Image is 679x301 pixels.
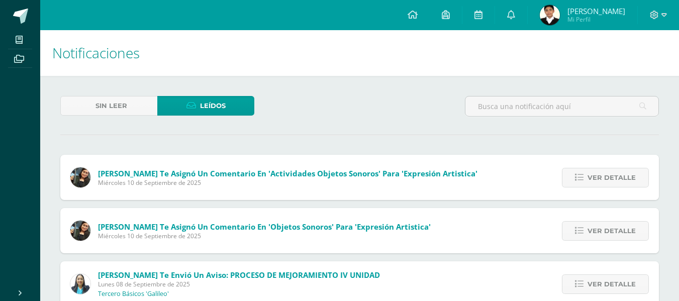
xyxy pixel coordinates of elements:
span: Ver detalle [588,168,636,187]
a: Leídos [157,96,254,116]
img: afbb90b42ddb8510e0c4b806fbdf27cc.png [70,167,90,187]
span: Miércoles 10 de Septiembre de 2025 [98,178,477,187]
span: [PERSON_NAME] te asignó un comentario en 'Objetos sonoros' para 'Expresión Artistica' [98,222,431,232]
span: [PERSON_NAME] te asignó un comentario en 'Actividades Objetos sonoros' para 'Expresión Artistica' [98,168,477,178]
span: Leídos [200,96,226,115]
span: [PERSON_NAME] te envió un aviso: PROCESO DE MEJORAMIENTO IV UNIDAD [98,270,380,280]
img: 49168807a2b8cca0ef2119beca2bd5ad.png [70,274,90,294]
img: afbb90b42ddb8510e0c4b806fbdf27cc.png [70,221,90,241]
span: [PERSON_NAME] [567,6,625,16]
a: Sin leer [60,96,157,116]
span: Mi Perfil [567,15,625,24]
span: Ver detalle [588,222,636,240]
p: Tercero Básicos 'Galileo' [98,290,169,298]
span: Sin leer [95,96,127,115]
span: Miércoles 10 de Septiembre de 2025 [98,232,431,240]
span: Lunes 08 de Septiembre de 2025 [98,280,380,288]
span: Ver detalle [588,275,636,293]
img: e90c2cd1af546e64ff64d7bafb71748d.png [540,5,560,25]
span: Notificaciones [52,43,140,62]
input: Busca una notificación aquí [465,96,658,116]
